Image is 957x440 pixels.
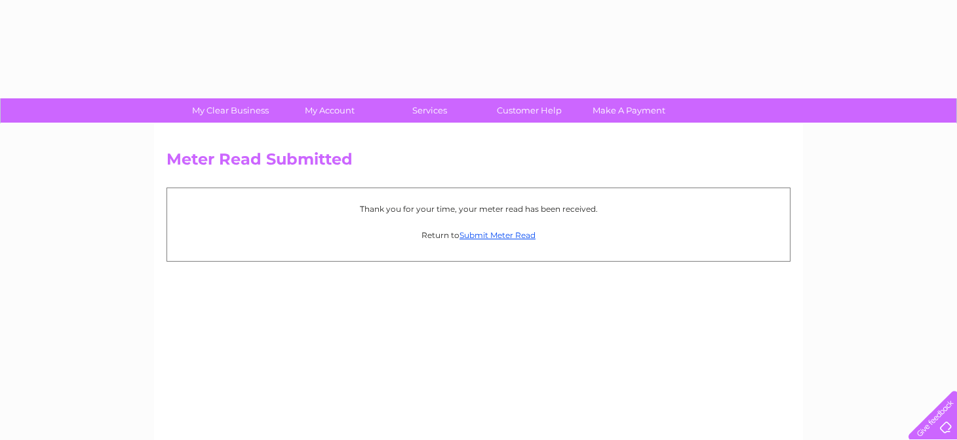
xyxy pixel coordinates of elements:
a: Customer Help [475,98,583,123]
h2: Meter Read Submitted [166,150,791,175]
p: Return to [174,229,783,241]
p: Thank you for your time, your meter read has been received. [174,203,783,215]
a: My Account [276,98,384,123]
a: Make A Payment [575,98,683,123]
a: My Clear Business [176,98,284,123]
a: Submit Meter Read [459,230,536,240]
a: Services [376,98,484,123]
